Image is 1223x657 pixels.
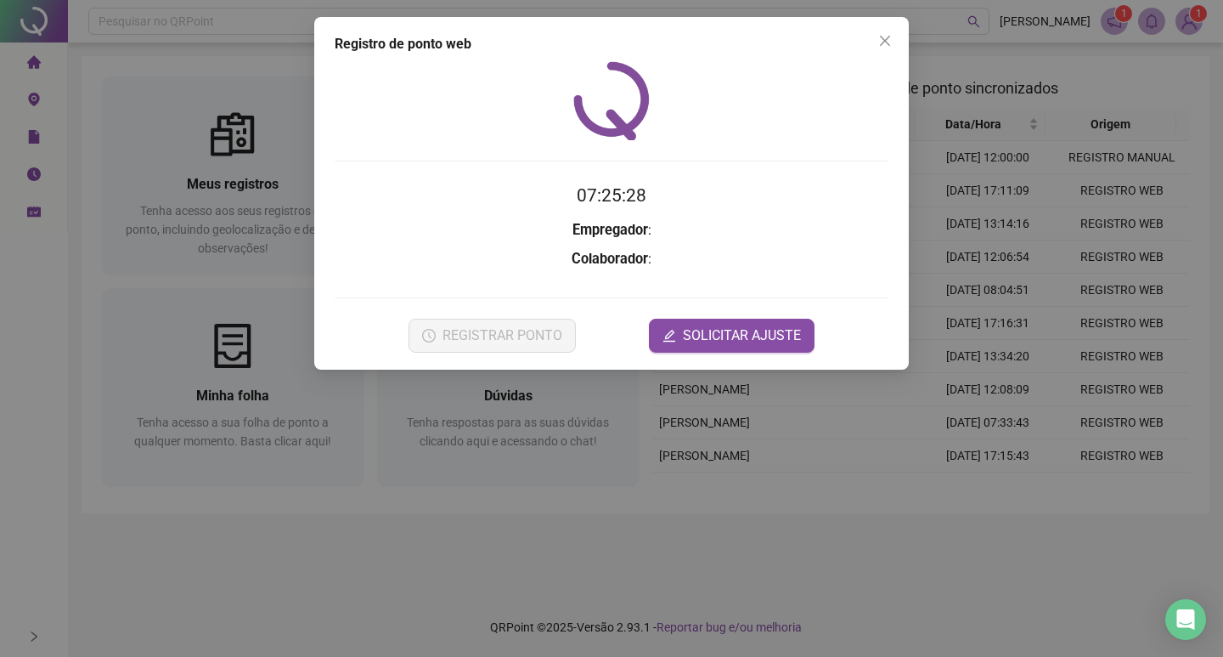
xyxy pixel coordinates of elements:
button: Close [871,27,899,54]
button: REGISTRAR PONTO [409,319,576,353]
h3: : [335,219,888,241]
strong: Colaborador [572,251,648,267]
button: editSOLICITAR AJUSTE [649,319,814,353]
div: Registro de ponto web [335,34,888,54]
h3: : [335,248,888,270]
span: edit [662,329,676,343]
time: 07:25:28 [577,185,646,206]
span: close [878,34,892,48]
strong: Empregador [572,222,648,238]
span: SOLICITAR AJUSTE [683,326,801,346]
div: Open Intercom Messenger [1165,599,1206,640]
img: QRPoint [573,61,650,140]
